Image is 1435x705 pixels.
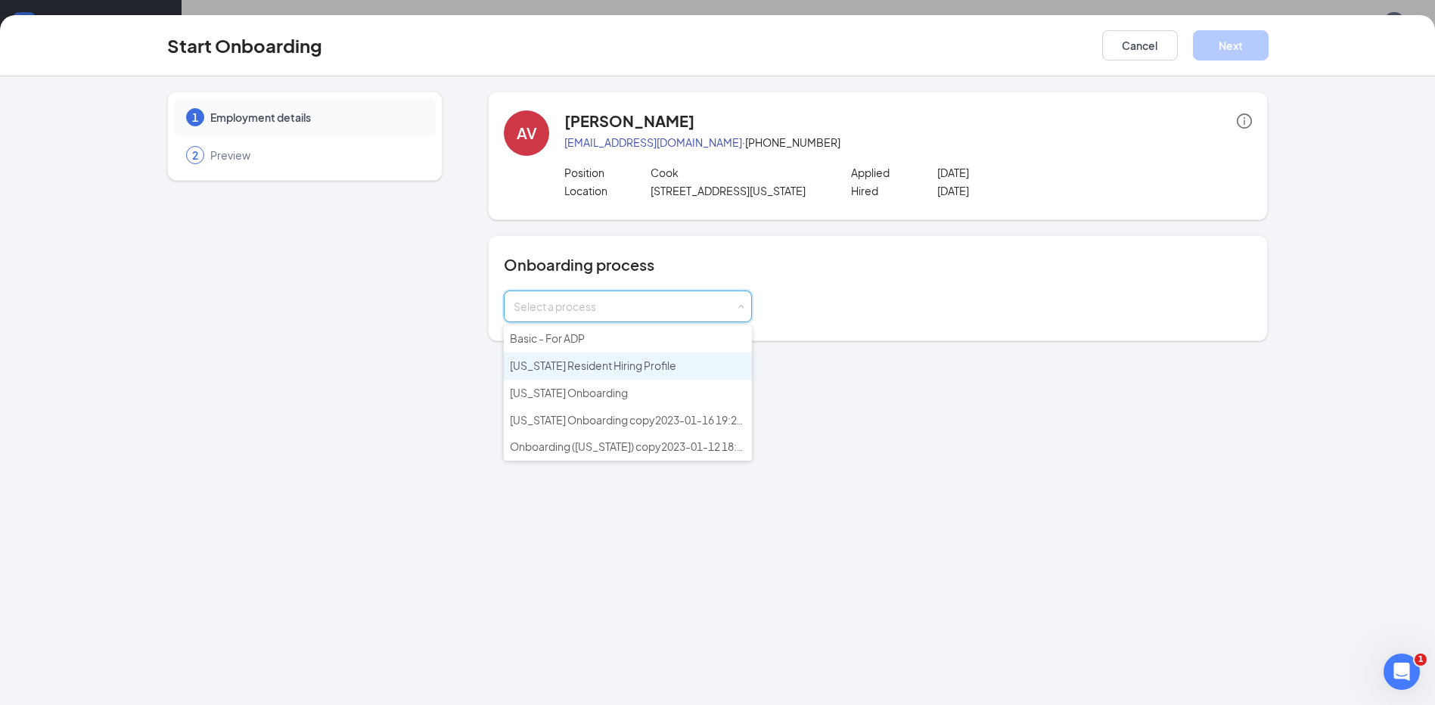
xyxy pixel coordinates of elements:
[1102,30,1178,61] button: Cancel
[517,123,537,144] div: AV
[564,165,651,180] p: Position
[564,135,1252,150] p: · [PHONE_NUMBER]
[651,183,822,198] p: [STREET_ADDRESS][US_STATE]
[851,183,937,198] p: Hired
[564,110,694,132] h4: [PERSON_NAME]
[504,254,1252,275] h4: Onboarding process
[510,439,764,453] span: Onboarding ([US_STATE]) copy2023-01-12 18:55:51
[192,110,198,125] span: 1
[564,183,651,198] p: Location
[1384,654,1420,690] iframe: Intercom live chat
[851,165,937,180] p: Applied
[1415,654,1427,666] span: 1
[1237,113,1252,129] span: info-circle
[651,165,822,180] p: Cook
[192,148,198,163] span: 2
[937,165,1109,180] p: [DATE]
[1193,30,1269,61] button: Next
[510,359,676,372] span: [US_STATE] Resident Hiring Profile
[210,148,421,163] span: Preview
[167,33,322,58] h3: Start Onboarding
[564,135,742,149] a: [EMAIL_ADDRESS][DOMAIN_NAME]
[510,413,758,427] span: [US_STATE] Onboarding copy2023-01-16 19:23:58
[510,331,585,345] span: Basic - For ADP
[210,110,421,125] span: Employment details
[510,386,628,399] span: [US_STATE] Onboarding
[937,183,1109,198] p: [DATE]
